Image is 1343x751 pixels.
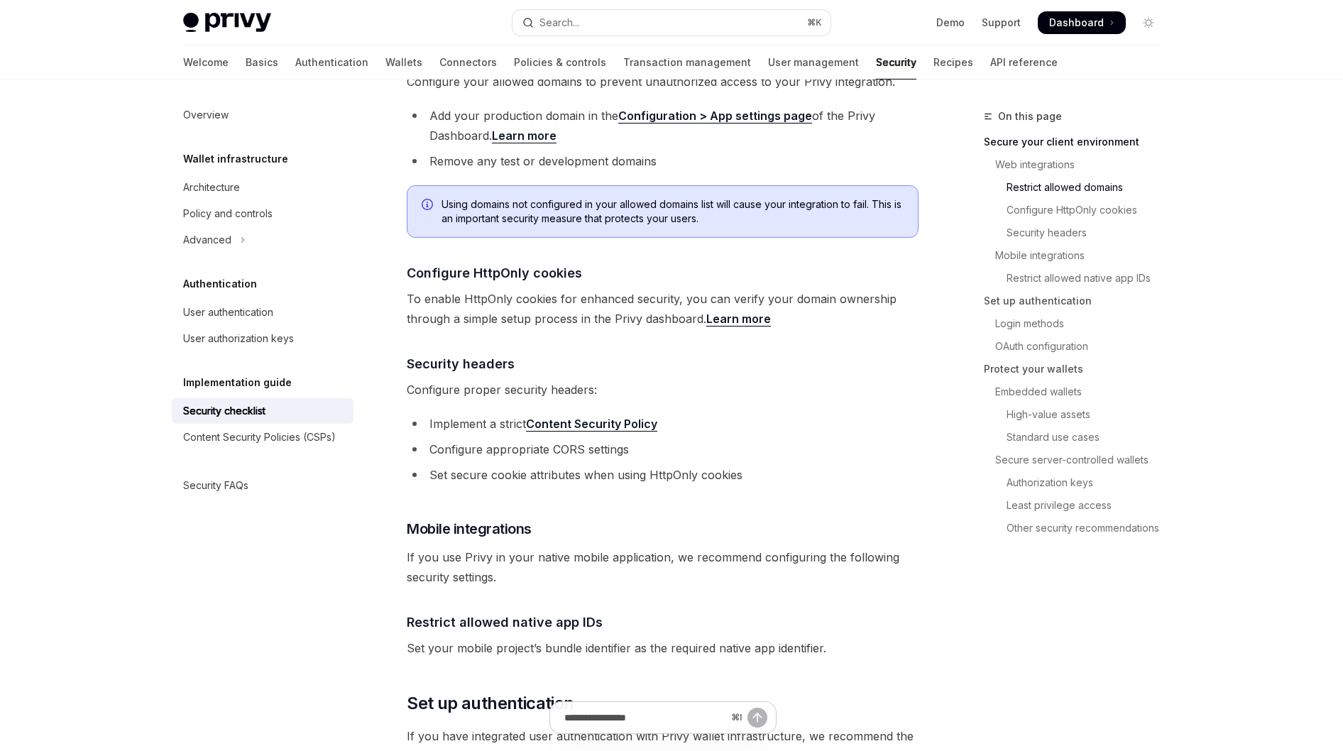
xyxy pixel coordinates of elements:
li: Set secure cookie attributes when using HttpOnly cookies [407,465,919,485]
div: User authorization keys [183,330,294,347]
div: Advanced [183,231,231,248]
a: Content Security Policies (CSPs) [172,424,353,450]
h5: Implementation guide [183,374,292,391]
a: User authorization keys [172,326,353,351]
span: Restrict allowed native app IDs [407,613,603,632]
span: ⌘ K [807,17,822,28]
span: Set up authentication [407,692,574,715]
div: Security FAQs [183,477,248,494]
a: Support [982,16,1021,30]
span: Dashboard [1049,16,1104,30]
span: Configure proper security headers: [407,380,919,400]
svg: Info [422,199,436,213]
span: Security headers [407,354,515,373]
a: Embedded wallets [984,380,1171,403]
span: Configure your allowed domains to prevent unauthorized access to your Privy integration. [407,72,919,92]
a: Authorization keys [984,471,1171,494]
a: Security [876,45,916,80]
button: Open search [512,10,831,35]
a: User management [768,45,859,80]
div: Security checklist [183,402,265,420]
a: Welcome [183,45,229,80]
a: Dashboard [1038,11,1126,34]
a: Login methods [984,312,1171,335]
a: Architecture [172,175,353,200]
a: Security headers [984,221,1171,244]
a: Demo [936,16,965,30]
a: Restrict allowed domains [984,176,1171,199]
a: Secure server-controlled wallets [984,449,1171,471]
a: Least privilege access [984,494,1171,517]
a: Secure your client environment [984,131,1171,153]
a: High-value assets [984,403,1171,426]
a: Content Security Policy [526,417,657,432]
li: Implement a strict [407,414,919,434]
a: Basics [246,45,278,80]
div: Architecture [183,179,240,196]
a: API reference [990,45,1058,80]
a: Protect your wallets [984,358,1171,380]
a: Transaction management [623,45,751,80]
a: Security FAQs [172,473,353,498]
a: Mobile integrations [984,244,1171,267]
a: OAuth configuration [984,335,1171,358]
input: Ask a question... [564,702,725,733]
a: Set up authentication [984,290,1171,312]
span: On this page [998,108,1062,125]
button: Send message [747,708,767,728]
span: Set your mobile project’s bundle identifier as the required native app identifier. [407,638,919,658]
h5: Wallet infrastructure [183,150,288,168]
a: Web integrations [984,153,1171,176]
a: Recipes [933,45,973,80]
div: Policy and controls [183,205,273,222]
span: To enable HttpOnly cookies for enhanced security, you can verify your domain ownership through a ... [407,289,919,329]
span: Mobile integrations [407,519,532,539]
li: Configure appropriate CORS settings [407,439,919,459]
button: Toggle dark mode [1137,11,1160,34]
a: Wallets [385,45,422,80]
a: Configuration > App settings page [618,109,812,124]
a: Security checklist [172,398,353,424]
a: Overview [172,102,353,128]
span: Configure HttpOnly cookies [407,263,582,283]
a: Connectors [439,45,497,80]
a: Learn more [492,128,557,143]
span: If you use Privy in your native mobile application, we recommend configuring the following securi... [407,547,919,587]
div: Content Security Policies (CSPs) [183,429,336,446]
div: Search... [539,14,579,31]
a: Other security recommendations [984,517,1171,539]
a: Policies & controls [514,45,606,80]
a: User authentication [172,300,353,325]
a: Restrict allowed native app IDs [984,267,1171,290]
a: Policy and controls [172,201,353,226]
button: Toggle Advanced section [172,227,353,253]
span: Using domains not configured in your allowed domains list will cause your integration to fail. Th... [442,197,904,226]
a: Configure HttpOnly cookies [984,199,1171,221]
img: light logo [183,13,271,33]
li: Add your production domain in the of the Privy Dashboard. [407,106,919,146]
h5: Authentication [183,275,257,292]
li: Remove any test or development domains [407,151,919,171]
div: User authentication [183,304,273,321]
a: Learn more [706,312,771,327]
a: Standard use cases [984,426,1171,449]
div: Overview [183,106,229,124]
a: Authentication [295,45,368,80]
